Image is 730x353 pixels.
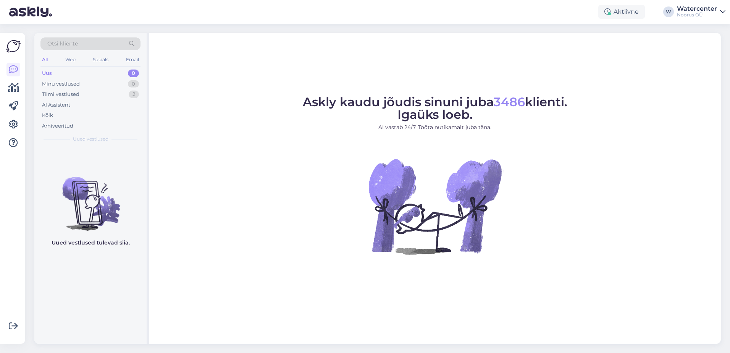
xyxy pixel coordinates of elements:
[73,136,108,142] span: Uued vestlused
[40,55,49,65] div: All
[128,80,139,88] div: 0
[677,6,717,12] div: Watercenter
[42,70,52,77] div: Uus
[124,55,141,65] div: Email
[42,101,70,109] div: AI Assistent
[303,94,567,122] span: Askly kaudu jõudis sinuni juba klienti. Igaüks loeb.
[677,6,725,18] a: WatercenterNoorus OÜ
[91,55,110,65] div: Socials
[64,55,77,65] div: Web
[677,12,717,18] div: Noorus OÜ
[6,39,21,53] img: Askly Logo
[42,80,80,88] div: Minu vestlused
[47,40,78,48] span: Otsi kliente
[303,123,567,131] p: AI vastab 24/7. Tööta nutikamalt juba täna.
[42,112,53,119] div: Kõik
[663,6,674,17] div: W
[128,70,139,77] div: 0
[366,138,504,275] img: No Chat active
[34,163,147,232] img: No chats
[129,91,139,98] div: 2
[42,91,79,98] div: Tiimi vestlused
[494,94,525,109] span: 3486
[42,122,73,130] div: Arhiveeritud
[52,239,130,247] p: Uued vestlused tulevad siia.
[598,5,645,19] div: Aktiivne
